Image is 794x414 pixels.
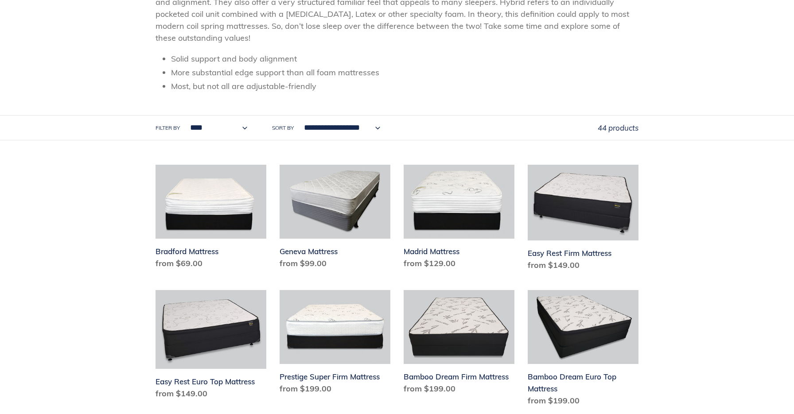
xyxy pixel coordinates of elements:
[156,165,266,273] a: Bradford Mattress
[156,124,180,132] label: Filter by
[171,66,638,78] li: More substantial edge support than all foam mattresses
[171,80,638,92] li: Most, but not all are adjustable-friendly
[156,290,266,403] a: Easy Rest Euro Top Mattress
[280,165,390,273] a: Geneva Mattress
[280,290,390,398] a: Prestige Super Firm Mattress
[272,124,294,132] label: Sort by
[528,165,638,275] a: Easy Rest Firm Mattress
[598,123,638,132] span: 44 products
[528,290,638,410] a: Bamboo Dream Euro Top Mattress
[171,53,638,65] li: Solid support and body alignment
[404,290,514,398] a: Bamboo Dream Firm Mattress
[404,165,514,273] a: Madrid Mattress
